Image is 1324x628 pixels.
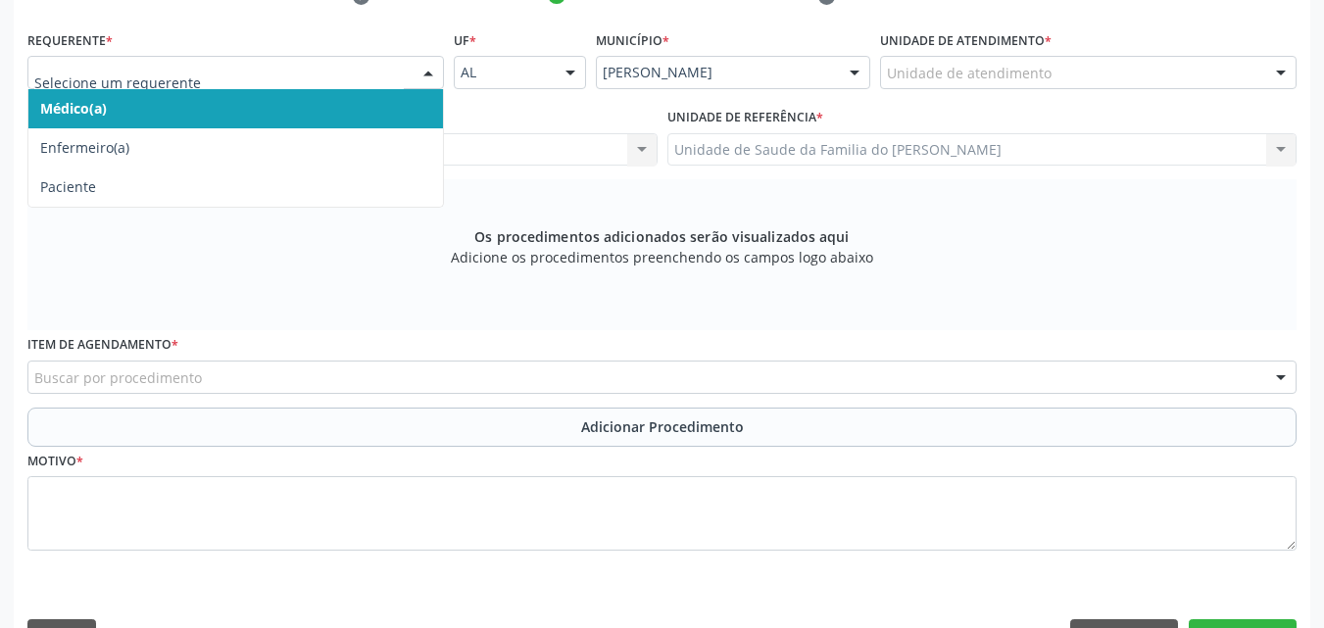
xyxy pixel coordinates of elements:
span: Enfermeiro(a) [40,138,129,157]
label: Requerente [27,25,113,56]
span: Médico(a) [40,99,107,118]
input: Selecione um requerente [34,63,404,102]
span: Os procedimentos adicionados serão visualizados aqui [474,226,849,247]
span: Buscar por procedimento [34,367,202,388]
span: Adicionar Procedimento [581,416,744,437]
label: Unidade de referência [667,103,823,133]
label: Unidade de atendimento [880,25,1052,56]
span: Paciente [40,177,96,196]
button: Adicionar Procedimento [27,408,1297,447]
span: Adicione os procedimentos preenchendo os campos logo abaixo [451,247,873,267]
label: Item de agendamento [27,330,178,361]
label: UF [454,25,476,56]
span: [PERSON_NAME] [603,63,830,82]
span: AL [461,63,546,82]
label: Motivo [27,447,83,477]
label: Município [596,25,669,56]
span: Unidade de atendimento [887,63,1052,83]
